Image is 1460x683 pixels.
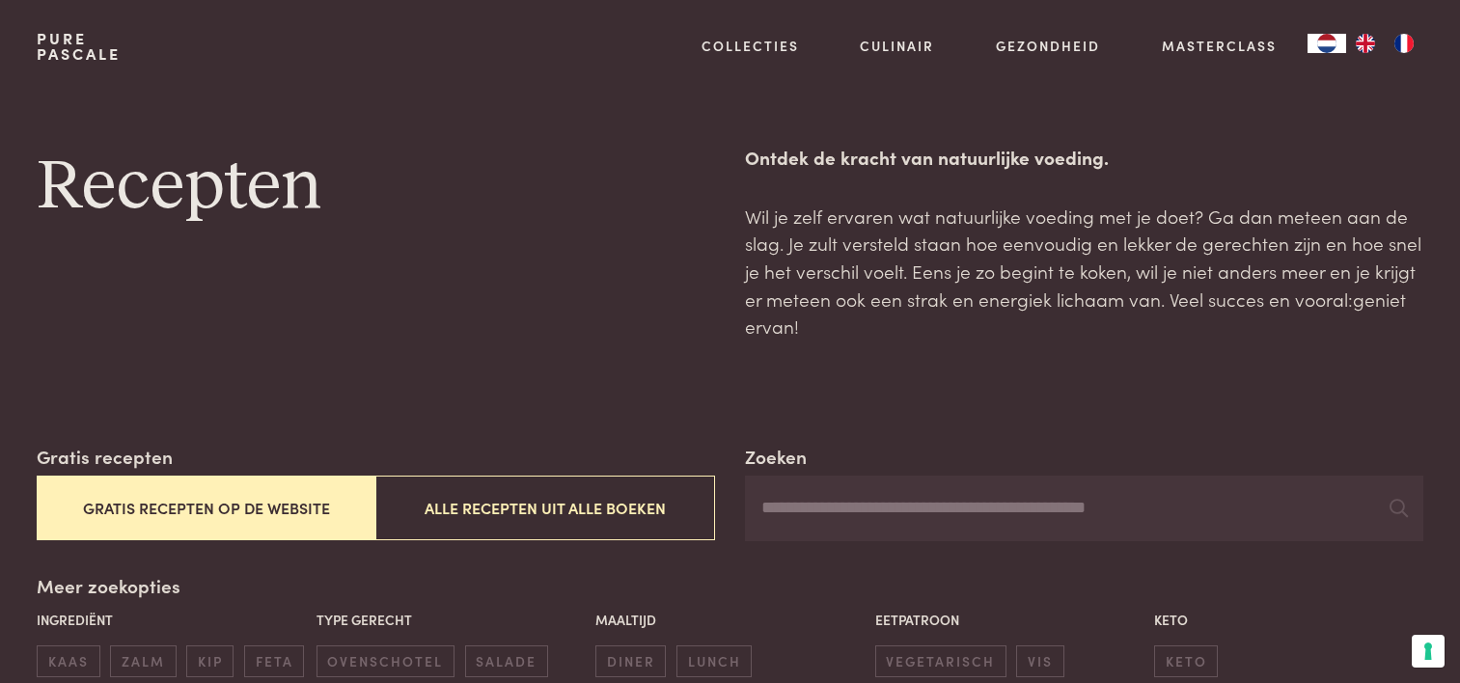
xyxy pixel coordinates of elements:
[110,645,176,677] span: zalm
[37,31,121,62] a: PurePascale
[317,645,455,677] span: ovenschotel
[37,645,99,677] span: kaas
[875,645,1006,677] span: vegetarisch
[1162,36,1277,56] a: Masterclass
[37,476,375,540] button: Gratis recepten op de website
[595,645,666,677] span: diner
[37,610,306,630] p: Ingrediënt
[745,203,1422,341] p: Wil je zelf ervaren wat natuurlijke voeding met je doet? Ga dan meteen aan de slag. Je zult verst...
[996,36,1100,56] a: Gezondheid
[1154,610,1423,630] p: Keto
[1412,635,1445,668] button: Uw voorkeuren voor toestemming voor trackingtechnologieën
[676,645,752,677] span: lunch
[1346,34,1423,53] ul: Language list
[37,144,714,231] h1: Recepten
[595,610,865,630] p: Maaltijd
[745,443,807,471] label: Zoeken
[875,610,1144,630] p: Eetpatroon
[1154,645,1218,677] span: keto
[465,645,548,677] span: salade
[1308,34,1423,53] aside: Language selected: Nederlands
[1346,34,1385,53] a: EN
[37,443,173,471] label: Gratis recepten
[244,645,304,677] span: feta
[317,610,586,630] p: Type gerecht
[702,36,799,56] a: Collecties
[186,645,234,677] span: kip
[1308,34,1346,53] div: Language
[1385,34,1423,53] a: FR
[375,476,714,540] button: Alle recepten uit alle boeken
[860,36,934,56] a: Culinair
[1308,34,1346,53] a: NL
[745,144,1109,170] strong: Ontdek de kracht van natuurlijke voeding.
[1016,645,1063,677] span: vis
